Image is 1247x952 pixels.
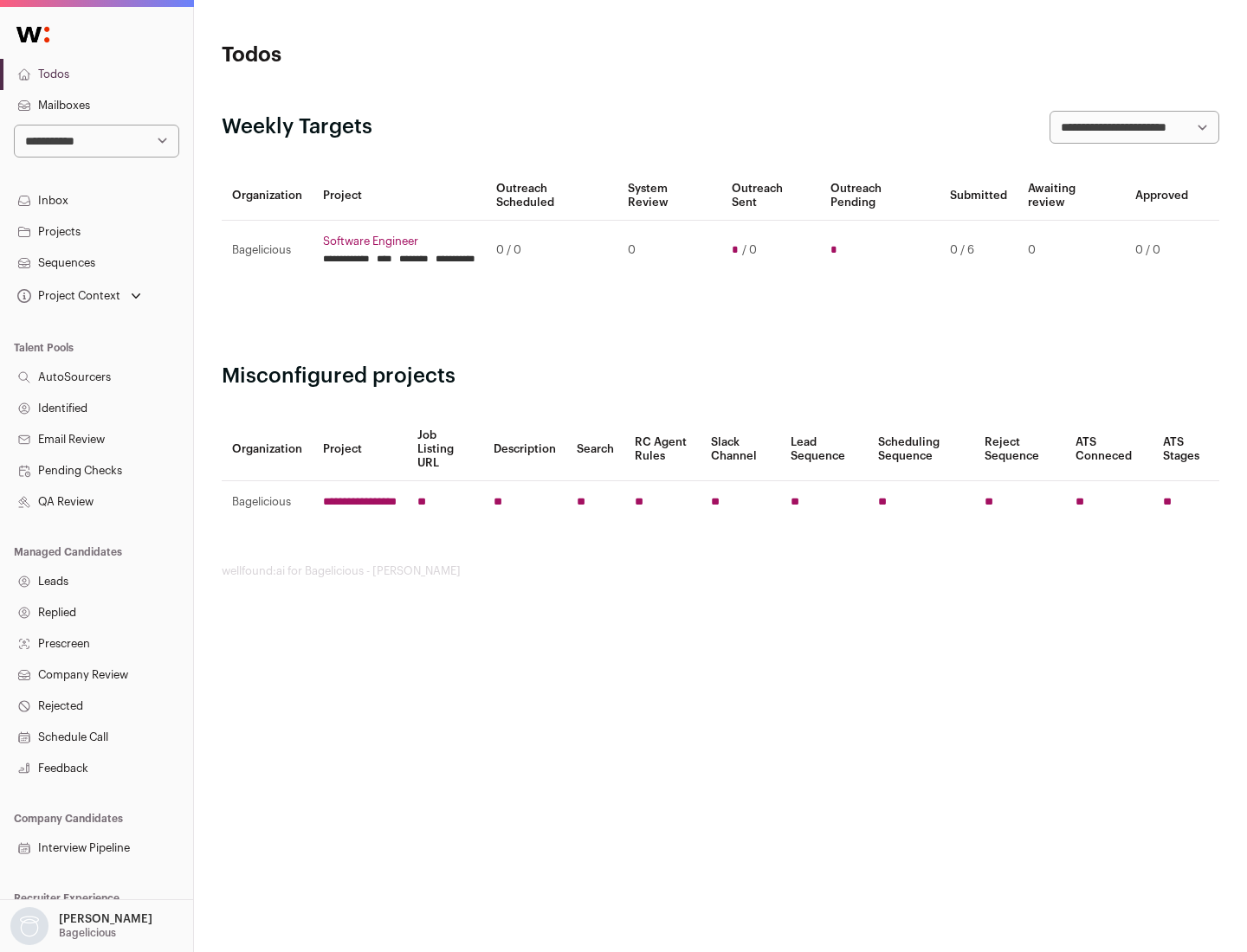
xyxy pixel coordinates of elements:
th: RC Agent Rules [624,418,700,481]
td: Bagelicious [222,221,313,280]
p: Bagelicious [59,926,116,940]
h2: Weekly Targets [222,113,372,141]
th: Reject Sequence [974,418,1066,481]
th: Outreach Sent [721,171,821,221]
img: nopic.png [10,907,48,945]
th: Lead Sequence [780,418,868,481]
td: 0 / 0 [486,221,617,280]
h2: Misconfigured projects [222,363,1219,390]
th: Description [483,418,566,481]
td: 0 / 6 [940,221,1018,280]
th: Project [313,171,486,221]
footer: wellfound:ai for Bagelicious - [PERSON_NAME] [222,564,1219,578]
th: Job Listing URL [407,418,483,481]
div: Project Context [14,289,120,303]
th: Outreach Pending [820,171,939,221]
th: Submitted [940,171,1018,221]
td: Bagelicious [222,481,313,524]
p: [PERSON_NAME] [59,912,152,926]
th: Approved [1125,171,1199,221]
img: Wellfound [7,17,59,52]
th: Scheduling Sequence [868,418,974,481]
span: / 0 [742,243,757,257]
button: Open dropdown [14,284,145,308]
th: ATS Conneced [1065,418,1152,481]
th: Outreach Scheduled [486,171,617,221]
th: System Review [617,171,720,221]
th: Slack Channel [701,418,780,481]
th: Organization [222,418,313,481]
td: 0 [1018,221,1125,280]
th: Organization [222,171,313,221]
th: Search [566,418,624,481]
a: Software Engineer [323,235,475,248]
button: Open dropdown [7,907,156,945]
th: Awaiting review [1018,171,1125,221]
th: ATS Stages [1153,418,1219,481]
th: Project [313,418,407,481]
h1: Todos [222,42,554,69]
td: 0 [617,221,720,280]
td: 0 / 0 [1125,221,1199,280]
